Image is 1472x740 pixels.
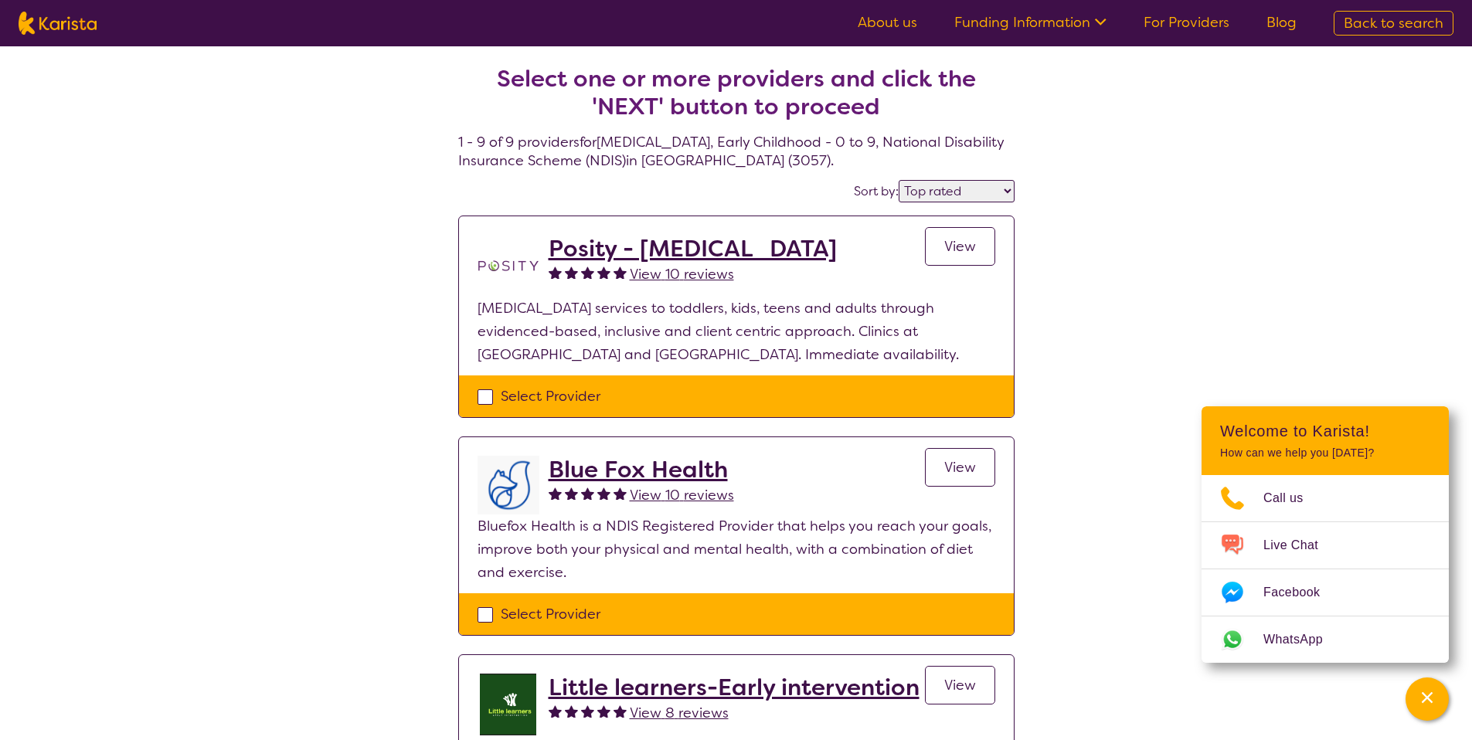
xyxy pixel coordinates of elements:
[1263,628,1341,651] span: WhatsApp
[1220,422,1430,440] h2: Welcome to Karista!
[549,704,562,718] img: fullstar
[944,458,976,477] span: View
[581,704,594,718] img: fullstar
[565,487,578,500] img: fullstar
[549,487,562,500] img: fullstar
[925,448,995,487] a: View
[925,227,995,266] a: View
[614,704,627,718] img: fullstar
[549,456,734,484] a: Blue Fox Health
[478,456,539,514] img: lyehhyr6avbivpacwqcf.png
[630,701,729,725] a: View 8 reviews
[1263,581,1338,604] span: Facebook
[854,183,899,199] label: Sort by:
[597,266,610,279] img: fullstar
[458,28,1015,170] h4: 1 - 9 of 9 providers for [MEDICAL_DATA] , Early Childhood - 0 to 9 , National Disability Insuranc...
[614,266,627,279] img: fullstar
[954,13,1107,32] a: Funding Information
[1406,677,1449,721] button: Channel Menu
[581,266,594,279] img: fullstar
[549,266,562,279] img: fullstar
[630,263,734,286] a: View 10 reviews
[925,666,995,704] a: View
[478,674,539,735] img: f55hkdaos5cvjyfbzwno.jpg
[478,297,995,366] p: [MEDICAL_DATA] services to toddlers, kids, teens and adults through evidenced-based, inclusive an...
[1202,475,1449,663] ul: Choose channel
[630,486,734,504] span: View 10 reviews
[1202,406,1449,663] div: Channel Menu
[614,487,627,500] img: fullstar
[1266,13,1297,32] a: Blog
[630,265,734,283] span: View 10 reviews
[565,704,578,718] img: fullstar
[1202,616,1449,663] a: Web link opens in a new tab.
[630,704,729,722] span: View 8 reviews
[1344,14,1443,32] span: Back to search
[858,13,917,32] a: About us
[1263,534,1337,557] span: Live Chat
[1334,11,1453,36] a: Back to search
[630,484,734,507] a: View 10 reviews
[597,487,610,500] img: fullstar
[944,676,976,694] span: View
[944,237,976,256] span: View
[19,12,97,35] img: Karista logo
[1263,487,1322,510] span: Call us
[1144,13,1229,32] a: For Providers
[597,704,610,718] img: fullstar
[478,235,539,297] img: t1bslo80pcylnzwjhndq.png
[478,514,995,584] p: Bluefox Health is a NDIS Registered Provider that helps you reach your goals, improve both your p...
[549,235,837,263] a: Posity - [MEDICAL_DATA]
[477,65,996,121] h2: Select one or more providers and click the 'NEXT' button to proceed
[565,266,578,279] img: fullstar
[581,487,594,500] img: fullstar
[549,674,920,701] a: Little learners-Early intervention
[1220,446,1430,460] p: How can we help you [DATE]?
